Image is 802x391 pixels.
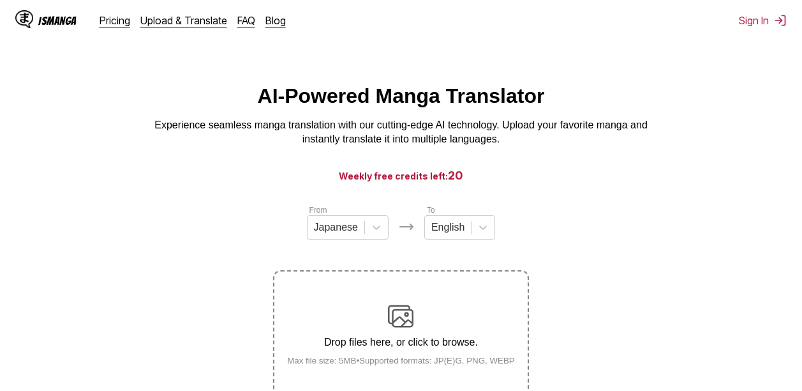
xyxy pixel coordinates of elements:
[258,84,545,108] h1: AI-Powered Manga Translator
[146,118,657,147] p: Experience seamless manga translation with our cutting-edge AI technology. Upload your favorite m...
[31,167,771,183] h3: Weekly free credits left:
[140,14,227,27] a: Upload & Translate
[739,14,787,27] button: Sign In
[448,169,463,182] span: 20
[15,10,100,31] a: IsManga LogoIsManga
[15,10,33,28] img: IsManga Logo
[309,206,327,215] label: From
[427,206,435,215] label: To
[38,15,77,27] div: IsManga
[265,14,286,27] a: Blog
[277,356,525,365] small: Max file size: 5MB • Supported formats: JP(E)G, PNG, WEBP
[399,219,414,234] img: Languages icon
[100,14,130,27] a: Pricing
[774,14,787,27] img: Sign out
[277,337,525,348] p: Drop files here, or click to browse.
[237,14,255,27] a: FAQ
